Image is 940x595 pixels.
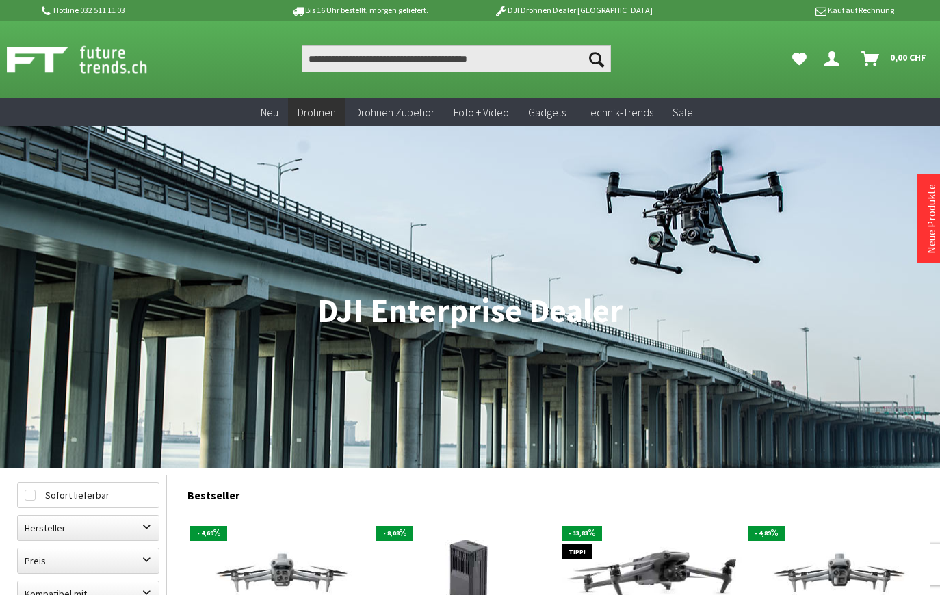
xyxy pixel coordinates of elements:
span: Drohnen [298,105,336,119]
a: Neu [251,98,288,127]
label: Hersteller [18,516,159,540]
span: Sale [673,105,693,119]
a: Neue Produkte [924,184,938,254]
a: Dein Konto [819,45,850,72]
p: Bis 16 Uhr bestellt, morgen geliefert. [252,2,466,18]
img: Shop Futuretrends - zur Startseite wechseln [7,42,177,77]
span: Foto + Video [454,105,509,119]
a: Meine Favoriten [785,45,813,72]
label: Sofort lieferbar [18,483,159,507]
a: Gadgets [519,98,575,127]
a: Technik-Trends [575,98,663,127]
h1: DJI Enterprise Dealer [10,294,930,328]
a: Drohnen Zubehör [345,98,444,127]
label: Preis [18,548,159,573]
a: Warenkorb [856,45,933,72]
a: Sale [663,98,703,127]
div: Bestseller [187,475,930,509]
a: Foto + Video [444,98,519,127]
span: 0,00 CHF [890,47,926,68]
button: Suchen [582,45,611,72]
input: Produkt, Marke, Kategorie, EAN, Artikelnummer… [302,45,611,72]
p: Kauf auf Rechnung [680,2,893,18]
span: Drohnen Zubehör [355,105,434,119]
span: Gadgets [528,105,566,119]
span: Technik-Trends [585,105,653,119]
p: Hotline 032 511 11 03 [39,2,252,18]
span: Neu [261,105,278,119]
a: Drohnen [288,98,345,127]
p: DJI Drohnen Dealer [GEOGRAPHIC_DATA] [467,2,680,18]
